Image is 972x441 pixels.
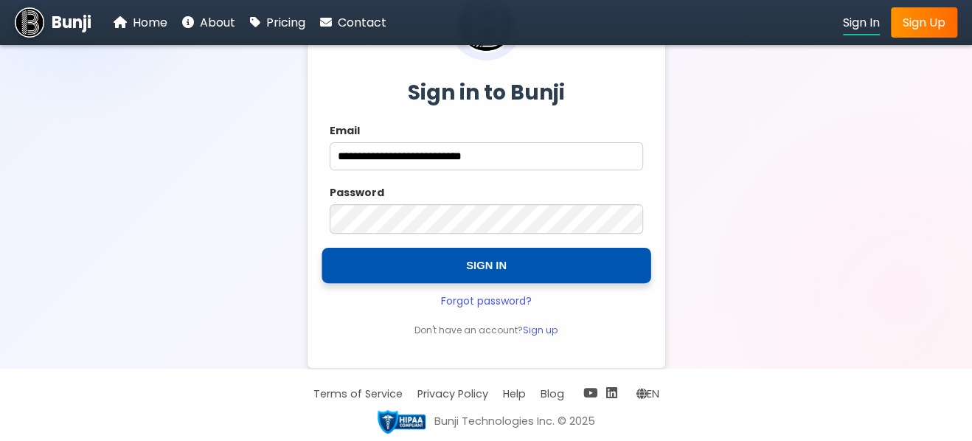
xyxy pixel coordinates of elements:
[52,10,91,35] span: Bunji
[15,7,44,37] img: Bunji Dental Referral Management
[378,410,426,434] img: HIPAA compliant
[606,384,617,402] a: LinkedIn
[338,14,386,31] span: Contact
[441,294,532,308] a: Forgot password?
[503,386,526,401] a: Help
[330,123,643,139] label: Email
[434,414,595,429] div: Bunji Technologies Inc. © 2025
[583,384,597,402] a: YouTube
[114,13,167,32] a: Home
[133,14,167,31] span: Home
[250,13,305,32] a: Pricing
[182,13,235,32] a: About
[322,248,650,283] button: SIGN IN
[843,14,880,31] span: Sign In
[636,386,659,401] span: Change language
[523,324,558,336] a: Sign up
[200,14,235,31] span: About
[320,13,386,32] a: Contact
[891,7,957,38] a: Sign Up
[417,386,488,401] a: Privacy Policy
[330,185,643,201] label: Password
[266,14,305,31] span: Pricing
[903,14,945,31] span: Sign Up
[541,386,564,401] a: Blog
[843,13,880,32] a: Sign In
[330,324,643,337] p: Don't have an account?
[15,7,91,37] a: Bunji
[313,386,403,401] a: Terms of Service
[330,77,643,108] h2: Sign in to Bunji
